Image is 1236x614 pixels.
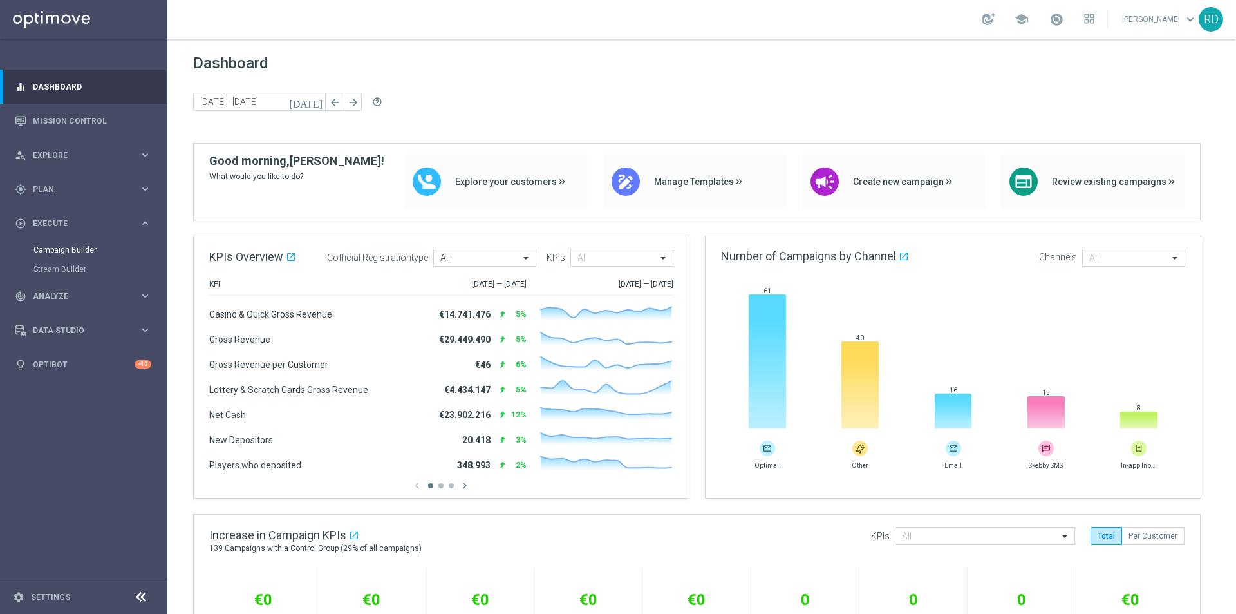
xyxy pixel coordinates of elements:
[15,184,26,195] i: gps_fixed
[13,591,24,603] i: settings
[139,290,151,302] i: keyboard_arrow_right
[33,327,139,334] span: Data Studio
[33,151,139,159] span: Explore
[14,82,152,92] button: equalizer Dashboard
[33,70,151,104] a: Dashboard
[14,325,152,336] button: Data Studio keyboard_arrow_right
[14,218,152,229] button: play_circle_outline Execute keyboard_arrow_right
[15,347,151,381] div: Optibot
[14,184,152,195] button: gps_fixed Plan keyboard_arrow_right
[15,81,26,93] i: equalizer
[1183,12,1197,26] span: keyboard_arrow_down
[15,291,139,302] div: Analyze
[139,217,151,229] i: keyboard_arrow_right
[1199,7,1223,32] div: RD
[139,324,151,336] i: keyboard_arrow_right
[15,104,151,138] div: Mission Control
[15,149,139,161] div: Explore
[33,293,139,300] span: Analyze
[33,347,135,381] a: Optibot
[14,360,152,370] button: lightbulb Optibot +10
[15,359,26,370] i: lightbulb
[135,360,151,369] div: +10
[15,218,139,229] div: Execute
[33,264,134,274] a: Stream Builder
[139,183,151,195] i: keyboard_arrow_right
[15,218,26,229] i: play_circle_outline
[33,220,139,227] span: Execute
[33,186,139,193] span: Plan
[33,240,166,260] div: Campaign Builder
[15,70,151,104] div: Dashboard
[33,245,134,255] a: Campaign Builder
[15,291,26,302] i: track_changes
[1015,12,1029,26] span: school
[15,149,26,161] i: person_search
[15,184,139,195] div: Plan
[14,150,152,160] button: person_search Explore keyboard_arrow_right
[31,593,70,601] a: Settings
[1121,10,1199,29] a: [PERSON_NAME]keyboard_arrow_down
[139,149,151,161] i: keyboard_arrow_right
[33,104,151,138] a: Mission Control
[33,260,166,279] div: Stream Builder
[15,325,139,336] div: Data Studio
[14,116,152,126] button: Mission Control
[14,291,152,302] button: track_changes Analyze keyboard_arrow_right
